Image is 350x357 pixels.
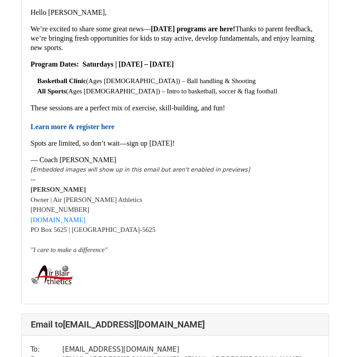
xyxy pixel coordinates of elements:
[31,344,62,355] td: To:
[31,25,315,51] font: We’re excited to share some great news— Thanks to parent feedback, we’re bringing fresh opportuni...
[31,226,156,233] font: PO Box 5625 | [GEOGRAPHIC_DATA]-5625
[31,186,86,193] b: [PERSON_NAME]
[37,88,277,95] font: (Ages [DEMOGRAPHIC_DATA]) – Intro to basketball, soccer & flag football
[31,8,107,16] font: Hello [PERSON_NAME],
[37,77,86,84] strong: Basketball Clinic
[31,104,225,130] font: These sessions are a perfect mix of exercise, skill-building, and fun!
[31,60,174,68] strong: Program Dates: Saturdays | [DATE] – [DATE]
[31,186,143,223] font: Owner | Air [PERSON_NAME] Athletics [PHONE_NUMBER]
[151,25,235,33] b: [DATE] programs are here!
[62,344,308,355] td: [EMAIL_ADDRESS][DOMAIN_NAME]
[31,156,116,164] font: — Coach [PERSON_NAME]​
[31,246,108,253] font: "I care to make a difference"
[31,166,250,173] em: [Embedded images will show up in this email but aren't enabled in previews]
[31,216,86,223] a: [DOMAIN_NAME]
[31,176,36,184] span: --
[31,319,320,330] h4: Email to [EMAIL_ADDRESS][DOMAIN_NAME]
[31,123,115,130] a: Learn more & register here
[305,314,350,357] iframe: Chat Widget
[37,77,256,84] font: (Ages [DEMOGRAPHIC_DATA]) – Ball handling & Shooting
[31,164,320,175] div: ​
[31,139,175,147] font: Spots are limited, so don’t wait—sign up [DATE]!
[37,88,66,95] strong: All Sports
